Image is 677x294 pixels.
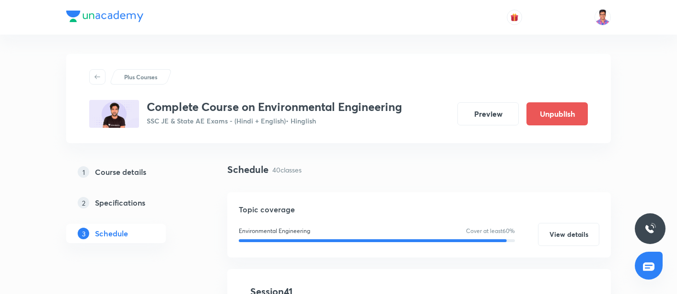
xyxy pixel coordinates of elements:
[78,166,89,178] p: 1
[95,197,145,208] h5: Specifications
[239,204,599,215] h5: Topic coverage
[466,227,515,235] p: Cover at least 60 %
[526,102,588,125] button: Unpublish
[147,116,402,126] p: SSC JE & State AE Exams - (Hindi + English) • Hinglish
[595,9,611,25] img: Tejas Sharma
[78,197,89,208] p: 2
[124,73,157,81] p: Plus Courses
[78,228,89,239] p: 3
[66,193,197,212] a: 2Specifications
[644,223,656,234] img: ttu
[457,102,519,125] button: Preview
[66,162,197,182] a: 1Course details
[538,223,599,246] button: View details
[95,166,146,178] h5: Course details
[95,228,128,239] h5: Schedule
[507,10,522,25] button: avatar
[66,11,143,24] a: Company Logo
[89,100,139,128] img: C86CD89B-FEE5-45C4-B8BD-590031B316A1_plus.png
[510,13,519,22] img: avatar
[147,100,402,114] h3: Complete Course on Environmental Engineering
[272,165,302,175] p: 40 classes
[66,11,143,22] img: Company Logo
[227,162,268,177] h4: Schedule
[239,227,310,235] p: Environmental Engineering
